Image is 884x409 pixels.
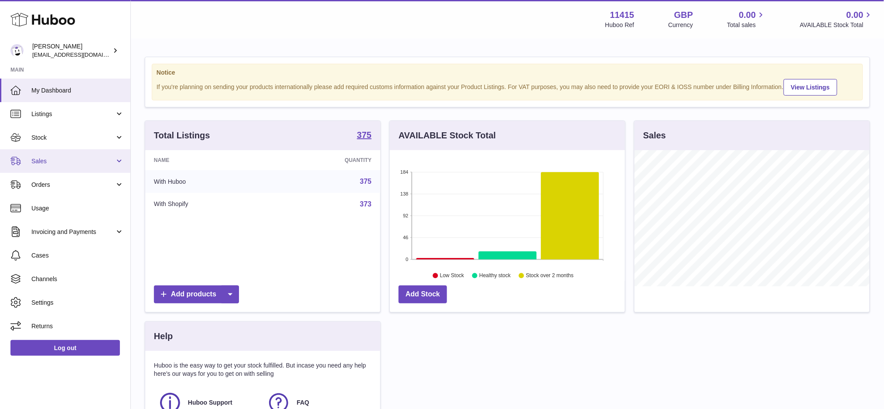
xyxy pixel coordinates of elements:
[727,9,766,29] a: 0.00 Total sales
[406,257,408,262] text: 0
[10,340,120,356] a: Log out
[403,235,408,240] text: 46
[403,213,408,218] text: 92
[31,275,124,283] span: Channels
[669,21,693,29] div: Currency
[154,330,173,342] h3: Help
[32,51,128,58] span: [EMAIL_ADDRESS][DOMAIN_NAME]
[784,79,837,96] a: View Listings
[31,204,124,213] span: Usage
[400,191,408,196] text: 138
[32,42,111,59] div: [PERSON_NAME]
[272,150,380,170] th: Quantity
[440,273,464,279] text: Low Stock
[800,9,874,29] a: 0.00 AVAILABLE Stock Total
[360,200,372,208] a: 373
[154,361,372,378] p: Huboo is the easy way to get your stock fulfilled. But incase you need any help here's our ways f...
[31,134,115,142] span: Stock
[10,44,24,57] img: care@shopmanto.uk
[31,251,124,260] span: Cases
[399,130,496,141] h3: AVAILABLE Stock Total
[297,399,309,407] span: FAQ
[31,322,124,330] span: Returns
[145,170,272,193] td: With Huboo
[360,178,372,185] a: 375
[31,110,115,118] span: Listings
[357,131,372,141] a: 375
[31,228,115,236] span: Invoicing and Payments
[846,9,864,21] span: 0.00
[800,21,874,29] span: AVAILABLE Stock Total
[154,285,239,303] a: Add products
[157,78,858,96] div: If you're planning on sending your products internationally please add required customs informati...
[479,273,511,279] text: Healthy stock
[357,131,372,139] strong: 375
[188,399,232,407] span: Huboo Support
[399,285,447,303] a: Add Stock
[526,273,573,279] text: Stock over 2 months
[145,193,272,216] td: With Shopify
[643,130,666,141] h3: Sales
[31,299,124,307] span: Settings
[739,9,756,21] span: 0.00
[31,157,115,165] span: Sales
[31,181,115,189] span: Orders
[157,69,858,77] strong: Notice
[145,150,272,170] th: Name
[400,169,408,175] text: 184
[674,9,693,21] strong: GBP
[605,21,635,29] div: Huboo Ref
[610,9,635,21] strong: 11415
[154,130,210,141] h3: Total Listings
[727,21,766,29] span: Total sales
[31,86,124,95] span: My Dashboard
